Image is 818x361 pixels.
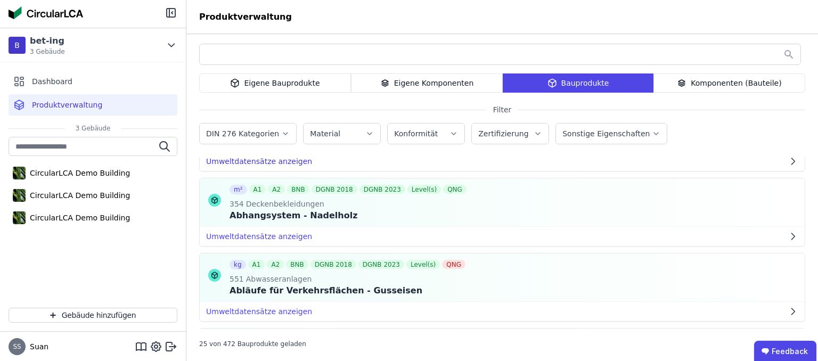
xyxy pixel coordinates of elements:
div: A1 [249,185,266,194]
div: Produktverwaltung [186,11,305,23]
div: Bauprodukte [503,73,653,93]
div: B [9,37,26,54]
button: Zertifizierung [472,124,549,144]
label: Zertifizierung [478,129,530,138]
div: A2 [268,185,285,194]
span: 551 [230,274,244,284]
span: Suan [26,341,48,352]
button: Konformität [388,124,464,144]
img: CircularLCA Demo Building [13,187,26,204]
span: 354 [230,199,244,209]
div: A2 [267,260,284,269]
div: Abhangsystem - Nadelholz [230,209,469,222]
div: DGNB 2023 [358,260,404,269]
span: Filter [487,104,518,115]
button: Umweltdatensätze anzeigen [200,302,805,321]
div: Eigene Bauprodukte [199,73,351,93]
div: Eigene Komponenten [351,73,503,93]
span: Deckenbekleidungen [244,199,324,209]
div: bet-ing [30,35,65,47]
div: Level(s) [406,260,440,269]
label: Konformität [394,129,440,138]
div: BNB [286,260,308,269]
div: BNB [287,185,309,194]
img: CircularLCA Demo Building [13,165,26,182]
div: QNG [443,185,467,194]
div: kg [230,260,246,269]
div: Abläufe für Verkehrsflächen - Gusseisen [230,284,468,297]
div: m² [230,185,247,194]
div: QNG [442,260,465,269]
span: Produktverwaltung [32,100,102,110]
div: Level(s) [407,185,441,194]
img: CircularLCA Demo Building [13,209,26,226]
button: Umweltdatensätze anzeigen [200,152,805,171]
button: DIN 276 Kategorien [200,124,296,144]
button: Umweltdatensätze anzeigen [200,227,805,246]
label: DIN 276 Kategorien [206,129,281,138]
button: Sonstige Eigenschaften [556,124,667,144]
div: DGNB 2018 [310,260,356,269]
div: CircularLCA Demo Building [26,212,130,223]
div: Komponenten (Bauteile) [653,73,805,93]
div: DGNB 2018 [312,185,357,194]
button: Material [304,124,380,144]
div: CircularLCA Demo Building [26,190,130,201]
button: Gebäude hinzufügen [9,308,177,323]
span: Abwasseranlagen [244,274,312,284]
span: 3 Gebäude [65,124,121,133]
div: CircularLCA Demo Building [26,168,130,178]
label: Sonstige Eigenschaften [562,129,652,138]
div: DGNB 2023 [359,185,405,194]
span: SS [13,343,21,350]
div: A1 [248,260,265,269]
span: Dashboard [32,76,72,87]
div: 25 von 472 Bauprodukte geladen [199,335,306,348]
label: Material [310,129,342,138]
span: 3 Gebäude [30,47,65,56]
img: Concular [9,6,83,19]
